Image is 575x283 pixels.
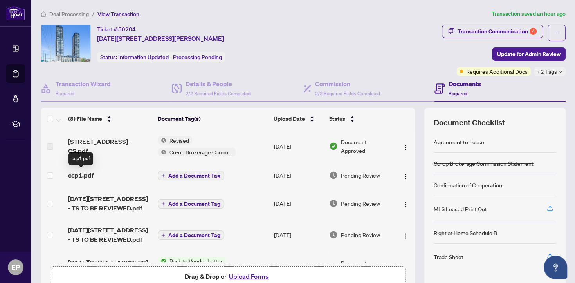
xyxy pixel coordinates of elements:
[118,26,136,33] span: 50204
[329,171,338,180] img: Document Status
[458,25,537,38] div: Transaction Communication
[402,173,409,180] img: Logo
[158,136,166,145] img: Status Icon
[118,54,222,61] span: Information Updated - Processing Pending
[274,114,305,123] span: Upload Date
[97,11,139,18] span: View Transaction
[92,9,94,18] li: /
[434,229,497,237] div: Right at Home Schedule B
[402,201,409,208] img: Logo
[434,117,505,128] span: Document Checklist
[492,47,566,61] button: Update for Admin Review
[434,205,487,213] div: MLS Leased Print Out
[442,25,543,38] button: Transaction Communication4
[329,142,338,151] img: Document Status
[97,52,225,62] div: Status:
[161,174,165,178] span: plus
[97,34,224,43] span: [DATE][STREET_ADDRESS][PERSON_NAME]
[168,201,220,207] span: Add a Document Tag
[166,148,236,156] span: Co-op Brokerage Commission Statement
[158,199,224,209] button: Add a Document Tag
[554,30,559,36] span: ellipsis
[168,173,220,178] span: Add a Document Tag
[41,25,90,62] img: IMG-N12339755_1.jpg
[537,67,557,76] span: +2 Tags
[161,233,165,237] span: plus
[449,79,481,89] h4: Documents
[341,259,392,276] span: Document Approved
[158,257,166,265] img: Status Icon
[341,171,380,180] span: Pending Review
[399,229,412,241] button: Logo
[158,171,224,181] button: Add a Document Tag
[399,197,412,210] button: Logo
[186,79,251,89] h4: Details & People
[68,194,151,213] span: [DATE][STREET_ADDRESS] - TS TO BE REVIEWED.pdf
[449,91,467,96] span: Required
[326,108,395,130] th: Status
[68,171,94,180] span: ccp1.pdf
[68,258,151,277] span: [DATE][STREET_ADDRESS] - BTV LETTER.pdf
[6,6,25,20] img: logo
[161,202,165,206] span: plus
[402,144,409,151] img: Logo
[11,262,20,273] span: EP
[56,91,74,96] span: Required
[158,257,226,278] button: Status IconBack to Vendor Letter
[544,256,567,279] button: Open asap
[68,137,151,156] span: [STREET_ADDRESS] - CS.pdf
[341,230,380,239] span: Pending Review
[466,67,528,76] span: Requires Additional Docs
[271,130,326,163] td: [DATE]
[402,233,409,239] img: Logo
[329,114,345,123] span: Status
[49,11,89,18] span: Deal Processing
[341,138,392,155] span: Document Approved
[315,79,380,89] h4: Commission
[166,257,226,265] span: Back to Vendor Letter
[68,114,102,123] span: (8) File Name
[329,199,338,208] img: Document Status
[158,171,224,180] button: Add a Document Tag
[271,163,326,188] td: [DATE]
[97,25,136,34] div: Ticket #:
[497,48,561,60] span: Update for Admin Review
[329,230,338,239] img: Document Status
[185,271,271,281] span: Drag & Drop or
[434,252,463,261] div: Trade Sheet
[434,181,502,189] div: Confirmation of Cooperation
[56,79,111,89] h4: Transaction Wizard
[158,199,224,209] button: Add a Document Tag
[271,219,326,250] td: [DATE]
[315,91,380,96] span: 2/2 Required Fields Completed
[166,136,192,145] span: Revised
[68,225,151,244] span: [DATE][STREET_ADDRESS] - TS TO BE REVIEWED.pdf
[530,28,537,35] div: 4
[227,271,271,281] button: Upload Forms
[341,199,380,208] span: Pending Review
[158,148,166,156] img: Status Icon
[155,108,270,130] th: Document Tag(s)
[271,188,326,219] td: [DATE]
[434,159,534,168] div: Co-op Brokerage Commission Statement
[270,108,326,130] th: Upload Date
[68,152,93,165] div: ccp1.pdf
[434,138,484,146] div: Agreement to Lease
[41,11,46,17] span: home
[399,169,412,181] button: Logo
[492,9,566,18] article: Transaction saved an hour ago
[186,91,251,96] span: 2/2 Required Fields Completed
[168,232,220,238] span: Add a Document Tag
[559,70,562,74] span: down
[399,140,412,152] button: Logo
[158,230,224,240] button: Add a Document Tag
[65,108,155,130] th: (8) File Name
[158,136,239,156] button: Status IconRevisedStatus IconCo-op Brokerage Commission Statement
